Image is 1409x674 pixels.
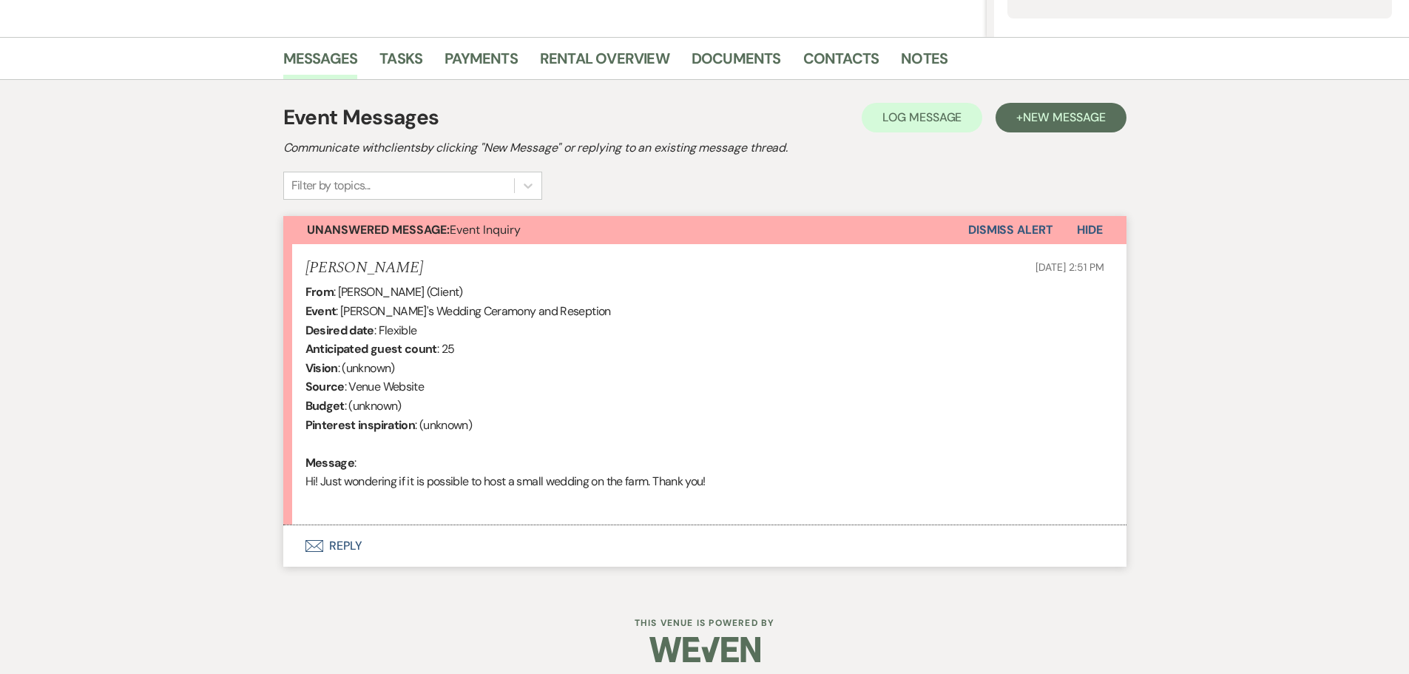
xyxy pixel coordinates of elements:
[305,323,374,338] b: Desired date
[540,47,669,79] a: Rental Overview
[283,525,1126,567] button: Reply
[283,216,968,244] button: Unanswered Message:Event Inquiry
[1053,216,1126,244] button: Hide
[901,47,947,79] a: Notes
[882,109,962,125] span: Log Message
[996,103,1126,132] button: +New Message
[305,284,334,300] b: From
[445,47,518,79] a: Payments
[1077,222,1103,237] span: Hide
[305,283,1104,510] div: : [PERSON_NAME] (Client) : [PERSON_NAME]'s Wedding Ceramony and Reseption : Flexible : 25 : (unkn...
[283,47,358,79] a: Messages
[307,222,521,237] span: Event Inquiry
[305,417,416,433] b: Pinterest inspiration
[305,341,437,357] b: Anticipated guest count
[283,102,439,133] h1: Event Messages
[968,216,1053,244] button: Dismiss Alert
[862,103,982,132] button: Log Message
[305,303,337,319] b: Event
[307,222,450,237] strong: Unanswered Message:
[1023,109,1105,125] span: New Message
[379,47,422,79] a: Tasks
[1035,260,1104,274] span: [DATE] 2:51 PM
[305,259,423,277] h5: [PERSON_NAME]
[692,47,781,79] a: Documents
[305,360,338,376] b: Vision
[803,47,879,79] a: Contacts
[291,177,371,195] div: Filter by topics...
[305,398,345,414] b: Budget
[283,139,1126,157] h2: Communicate with clients by clicking "New Message" or replying to an existing message thread.
[305,379,345,394] b: Source
[305,455,355,471] b: Message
